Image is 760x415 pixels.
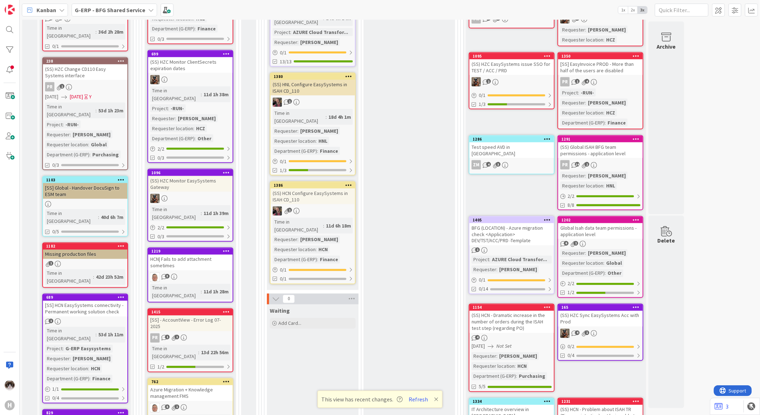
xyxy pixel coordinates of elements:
a: 1286Test speed AVD in [GEOGRAPHIC_DATA]ZM [469,135,555,175]
div: 1386 [274,183,355,188]
div: PR [43,82,127,92]
div: BFG (LOCATION) - Azure migration check <Application> DEV/TST/ACC/PRD -Template [469,223,554,245]
span: 1 [486,79,491,84]
div: (SS) HNL Configure EasySystems in ISAH CD_110 [271,80,355,96]
span: : [63,121,64,128]
div: VK [558,329,643,338]
div: 42d 23h 52m [94,273,125,281]
div: 1380 [271,73,355,80]
span: : [316,246,317,254]
div: 1291 [558,136,643,142]
span: : [195,25,196,33]
div: Global [89,141,108,148]
div: (SS) HCN - Dramatic increase in the number of orders during the ISAH test step (regarding PO) [469,311,554,333]
span: 8/8 [567,201,574,209]
div: 11d 6h 18m [324,222,353,230]
div: (SS) HZC EasySystems issue SSO for TEST / ACC / PRD [469,59,554,75]
div: 1219 [151,249,233,254]
span: : [323,222,324,230]
span: Kanban [36,6,56,14]
div: Project [273,28,290,36]
div: ZM [472,160,481,170]
div: 1350 [561,54,643,59]
img: Visit kanbanzone.com [5,5,15,15]
div: [PERSON_NAME] [71,131,112,138]
div: Other [606,269,623,277]
span: 0/5 [52,228,59,235]
span: 4 [486,162,491,167]
span: 1 [165,335,170,340]
div: 1202Global Isah data team permissions - application level [558,217,643,239]
div: Requester [273,236,297,244]
div: Time in [GEOGRAPHIC_DATA] [45,209,98,225]
div: Requester location [560,36,603,44]
span: 1 [175,335,179,340]
div: 0/1 [271,48,355,57]
a: 1350[SS] EasyInvoice PROD - More than half of the users are disabledPRProject:-RUN-Requester:[PER... [557,52,643,130]
div: BF [271,98,355,107]
a: 1202Global Isah data team permissions - application levelRequester:[PERSON_NAME]Requester locatio... [557,216,643,298]
div: 1386(SS) HCN Configure EasySystems in ISAH CD_110 [271,182,355,204]
div: HCN| Fails to add attachment sometimes [148,255,233,270]
div: 0/2 [558,342,643,351]
span: : [605,269,606,277]
div: 1415 [151,310,233,315]
span: 0/1 [280,275,287,283]
div: [PERSON_NAME] [497,266,539,274]
span: : [585,26,586,34]
span: 1 [287,99,292,104]
div: -RUN- [169,104,186,112]
div: VK [148,194,233,203]
div: HCZ [604,36,617,44]
div: Department (G-ERP) [273,147,317,155]
div: Time in [GEOGRAPHIC_DATA] [273,218,323,234]
span: : [578,89,579,97]
div: Global Isah data team permissions - application level [558,223,643,239]
span: : [317,256,318,264]
div: 1103 [43,177,127,183]
span: 0/14 [479,285,488,293]
div: Finance [606,119,628,127]
div: 1386 [271,182,355,189]
div: 2/2 [558,192,643,201]
a: 1405BFG (LOCATION) - Azure migration check <Application> DEV/TST/ACC/PRD -TemplateProject:AZURE C... [469,216,555,294]
div: Requester [273,38,297,46]
a: 1291(SS) Global ISAH BFG team permissions - application levelPRRequester:[PERSON_NAME]Requester l... [557,135,643,210]
div: Test speed AVD in [GEOGRAPHIC_DATA] [469,142,554,158]
div: Requester [560,26,585,34]
div: PR [45,82,54,92]
span: : [603,36,604,44]
div: (SS) HZC Monitor ClientSecrets expiration dates [148,57,233,73]
span: 2 [585,162,589,167]
div: AZURE Cloud Transfor... [291,28,350,36]
div: AZURE Cloud Transfor... [490,256,549,264]
div: 11d 1h 39m [202,209,230,217]
div: 165(SS) HZC Sync EasySystems Acc with Prod [558,304,643,327]
div: 689 [43,294,127,301]
div: 1415 [148,309,233,316]
a: 689[SS] HCN EasySystems connectivity - Permanent working solution checkTime in [GEOGRAPHIC_DATA]:... [42,294,128,404]
span: 0/3 [157,154,164,162]
div: Requester location [273,137,316,145]
div: Finance [196,25,218,33]
span: : [603,109,604,117]
div: VK [469,77,554,87]
span: : [290,28,291,36]
span: 0 / 1 [479,92,486,99]
div: Time in [GEOGRAPHIC_DATA] [45,24,96,40]
span: : [297,236,298,244]
span: 13/13 [280,58,292,65]
a: 1219HCN| Fails to add attachment sometimeslDTime in [GEOGRAPHIC_DATA]:11d 1h 28m [147,248,233,303]
div: 238 [46,59,127,64]
div: 1291 [561,137,643,142]
span: : [88,141,89,148]
div: HCN [317,246,330,254]
div: 0/1 [469,91,554,100]
div: Requester location [560,259,603,267]
div: (SS) HZC Sync EasySystems Acc with Prod [558,311,643,327]
div: 1286 [469,136,554,142]
div: [PERSON_NAME] [586,249,628,257]
div: 689 [46,295,127,300]
span: : [201,288,202,296]
span: 3 [496,162,501,167]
